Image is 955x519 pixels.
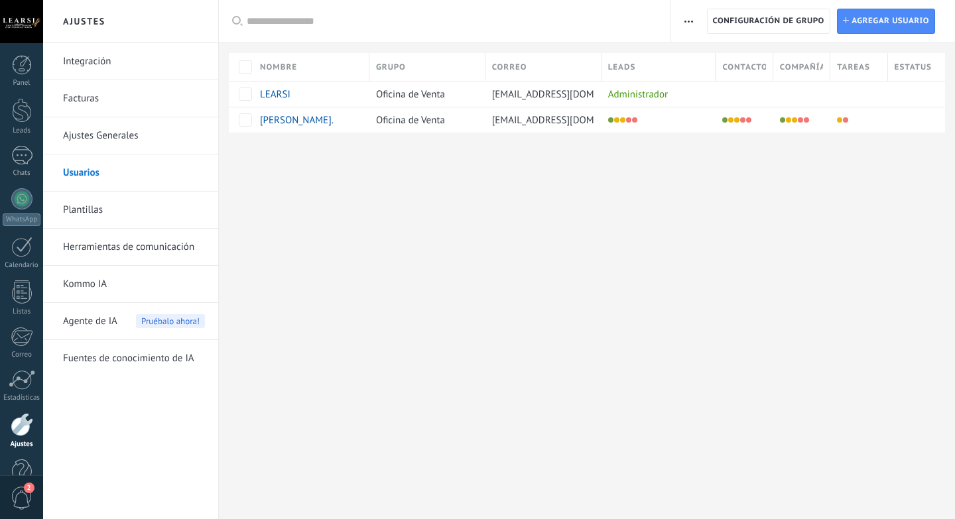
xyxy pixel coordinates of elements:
div: Listas [3,308,41,316]
li: View [728,117,733,123]
span: Elizabeth Santiago. [260,114,334,127]
div: Leads [3,127,41,135]
li: Exportar [804,117,809,123]
span: Grupo [376,61,406,74]
a: Herramientas de comunicación [63,229,205,266]
span: LEARSI [260,88,290,101]
li: Facturas [43,80,218,117]
a: Fuentes de conocimiento de IA [63,340,205,377]
li: Editar [792,117,797,123]
a: Kommo IA [63,266,205,303]
span: Contactos [722,61,765,74]
div: Ajustes [3,440,41,449]
span: Correo [492,61,527,74]
li: Herramientas de comunicación [43,229,218,266]
li: Usuarios [43,154,218,192]
div: Correo [3,351,41,359]
li: Integración [43,43,218,80]
a: Agregar usuario [837,9,935,34]
span: [EMAIL_ADDRESS][DOMAIN_NAME] [492,114,643,127]
li: Editar [734,117,739,123]
li: Exportar [632,117,637,123]
li: Exportar [746,117,751,123]
span: Pruébalo ahora! [136,314,205,328]
span: Nombre [260,61,297,74]
li: Instalar [780,117,785,123]
li: Eliminar [843,117,848,123]
div: Administrador [602,82,710,107]
a: Integración [63,43,205,80]
li: View [786,117,791,123]
span: Estatus [895,61,932,74]
span: Oficina de Venta [376,114,445,127]
span: Compañías [780,61,823,74]
span: Leads [608,61,636,74]
li: View [614,117,619,123]
a: Agente de IA Pruébalo ahora! [63,303,205,340]
div: WhatsApp [3,213,40,226]
div: Oficina de Venta [369,82,479,107]
div: Calendario [3,261,41,270]
li: Eliminar [626,117,631,123]
span: 2 [24,483,34,493]
li: Eliminar [798,117,803,123]
li: Editar [837,117,842,123]
span: Agregar usuario [852,9,929,33]
li: Instalar [608,117,613,123]
li: Kommo IA [43,266,218,303]
a: Usuarios [63,154,205,192]
li: Editar [620,117,625,123]
div: Panel [3,79,41,87]
li: Ajustes Generales [43,117,218,154]
a: Plantillas [63,192,205,229]
span: Oficina de Venta [376,88,445,101]
a: Ajustes Generales [63,117,205,154]
li: Eliminar [740,117,745,123]
div: Chats [3,169,41,178]
span: Agente de IA [63,303,117,340]
li: Instalar [722,117,728,123]
span: [EMAIL_ADDRESS][DOMAIN_NAME] [492,88,643,101]
button: Configuración de grupo [707,9,830,34]
li: Plantillas [43,192,218,229]
li: Fuentes de conocimiento de IA [43,340,218,376]
li: Agente de IA [43,303,218,340]
span: Tareas [837,61,870,74]
div: Oficina de Venta [369,107,479,133]
span: Configuración de grupo [713,9,824,33]
div: Estadísticas [3,394,41,402]
a: Facturas [63,80,205,117]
